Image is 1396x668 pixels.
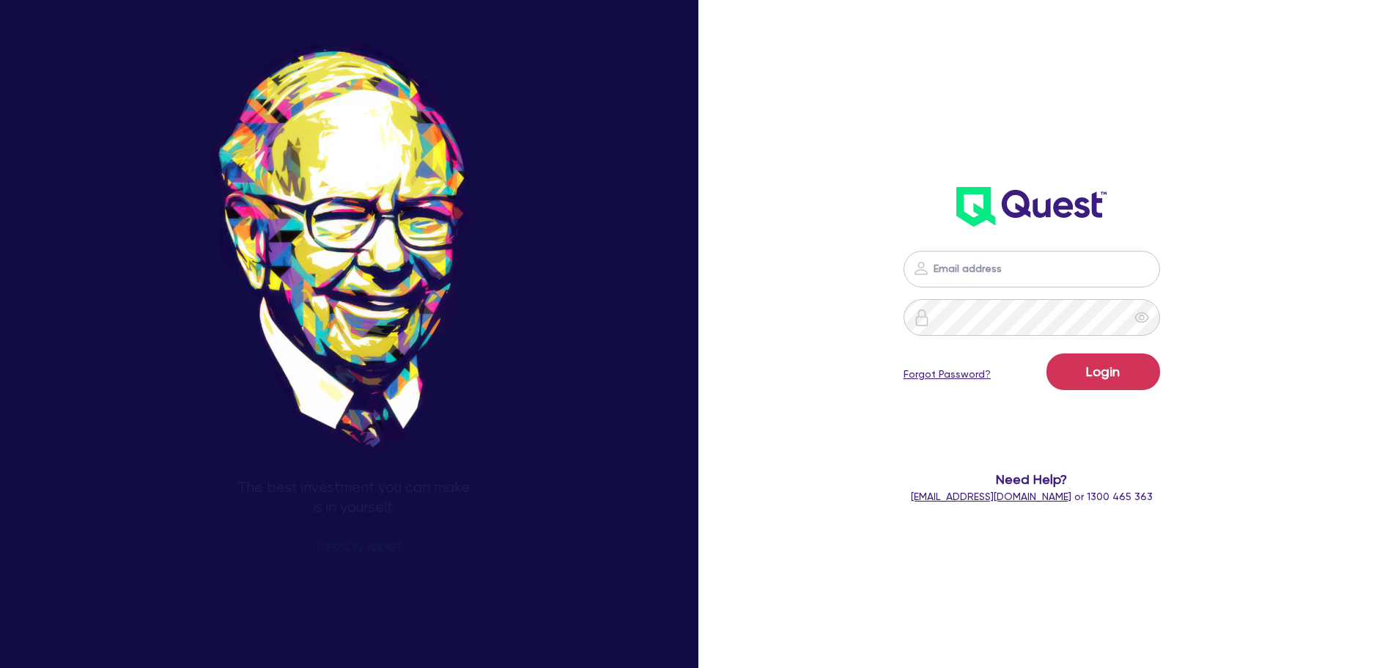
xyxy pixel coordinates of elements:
a: Forgot Password? [904,367,991,382]
span: Need Help? [845,469,1219,489]
button: Login [1046,353,1160,390]
a: [EMAIL_ADDRESS][DOMAIN_NAME] [911,491,1071,502]
span: eye [1134,310,1149,325]
img: icon-password [912,260,930,277]
img: wH2k97JdezQIQAAAABJRU5ErkJggg== [956,187,1107,227]
span: or 1300 465 363 [911,491,1153,502]
input: Email address [904,251,1160,287]
img: icon-password [913,309,931,326]
span: - [PERSON_NAME] [308,543,399,554]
